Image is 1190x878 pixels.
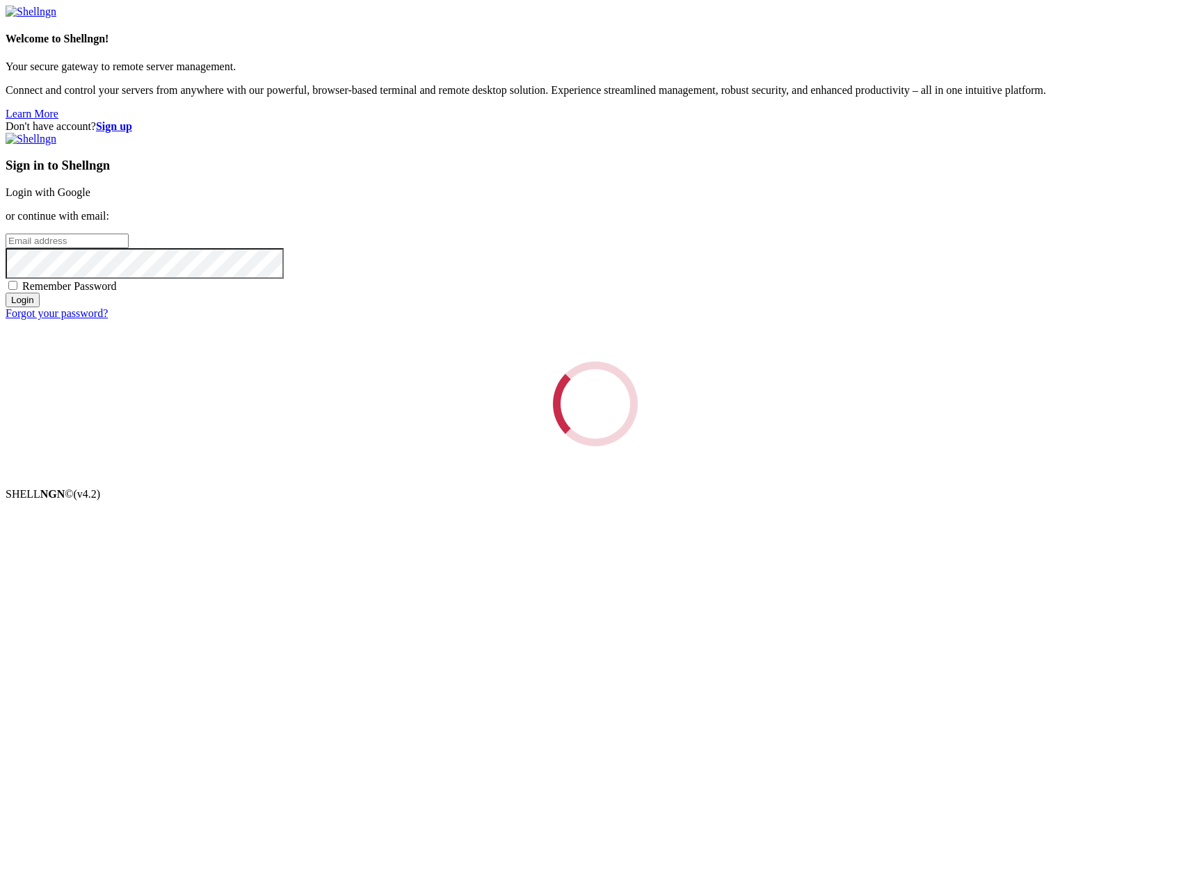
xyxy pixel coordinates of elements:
div: Loading... [553,361,638,446]
a: Learn More [6,108,58,120]
b: NGN [40,488,65,500]
span: 4.2.0 [74,488,101,500]
p: Your secure gateway to remote server management. [6,60,1184,73]
div: Don't have account? [6,120,1184,133]
p: Connect and control your servers from anywhere with our powerful, browser-based terminal and remo... [6,84,1184,97]
h4: Welcome to Shellngn! [6,33,1184,45]
a: Login with Google [6,186,90,198]
img: Shellngn [6,133,56,145]
a: Sign up [96,120,132,132]
input: Login [6,293,40,307]
span: Remember Password [22,280,117,292]
img: Shellngn [6,6,56,18]
input: Email address [6,234,129,248]
span: SHELL © [6,488,100,500]
h3: Sign in to Shellngn [6,158,1184,173]
p: or continue with email: [6,210,1184,222]
a: Forgot your password? [6,307,108,319]
input: Remember Password [8,281,17,290]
